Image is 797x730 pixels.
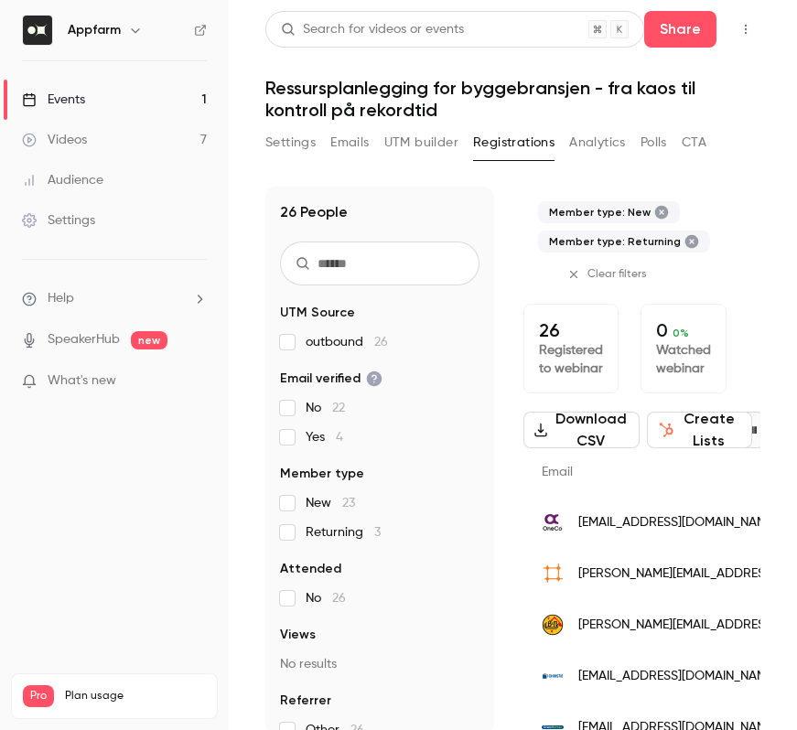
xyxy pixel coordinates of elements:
[654,205,669,220] button: Remove "New member" from selected filters
[549,234,681,249] span: Member type: Returning
[682,128,706,157] button: CTA
[22,171,103,189] div: Audience
[578,513,777,532] span: [EMAIL_ADDRESS][DOMAIN_NAME]
[641,128,667,157] button: Polls
[281,20,464,39] div: Search for videos or events
[23,685,54,707] span: Pro
[542,511,564,533] img: oneco.no
[22,211,95,230] div: Settings
[306,523,381,542] span: Returning
[542,466,573,478] span: Email
[332,402,345,414] span: 22
[384,128,458,157] button: UTM builder
[336,431,343,444] span: 4
[265,128,316,157] button: Settings
[560,260,658,289] button: Clear filters
[68,21,121,39] h6: Appfarm
[342,497,355,510] span: 23
[473,128,555,157] button: Registrations
[374,336,388,349] span: 26
[131,331,167,349] span: new
[22,91,85,109] div: Events
[280,655,479,673] p: No results
[306,494,355,512] span: New
[673,327,689,339] span: 0 %
[539,319,603,341] p: 26
[306,333,388,351] span: outbound
[48,371,116,391] span: What's new
[280,626,316,644] span: Views
[306,428,343,446] span: Yes
[656,341,711,378] p: Watched webinar
[330,128,369,157] button: Emails
[280,465,364,483] span: Member type
[306,399,345,417] span: No
[306,589,346,607] span: No
[549,205,651,220] span: Member type: New
[684,234,699,249] button: Remove "Returning member" from selected filters
[542,665,564,687] img: christie.no
[48,330,120,349] a: SpeakerHub
[656,319,711,341] p: 0
[265,77,760,121] h1: Ressursplanlegging for byggebransjen - fra kaos til kontroll på rekordtid
[185,373,207,390] iframe: Noticeable Trigger
[280,370,382,388] span: Email verified
[48,289,74,308] span: Help
[647,412,752,448] button: Create Lists
[523,412,640,448] button: Download CSV
[587,267,647,282] span: Clear filters
[280,692,331,710] span: Referrer
[22,289,207,308] li: help-dropdown-opener
[542,614,564,636] img: bg.no
[65,689,206,703] span: Plan usage
[23,16,52,45] img: Appfarm
[542,563,564,585] img: stillasgruppen.com
[332,592,346,605] span: 26
[280,304,355,322] span: UTM Source
[280,201,348,223] h1: 26 People
[22,131,87,149] div: Videos
[280,560,341,578] span: Attended
[578,667,777,686] span: [EMAIL_ADDRESS][DOMAIN_NAME]
[374,526,381,539] span: 3
[644,11,716,48] button: Share
[539,341,603,378] p: Registered to webinar
[569,128,626,157] button: Analytics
